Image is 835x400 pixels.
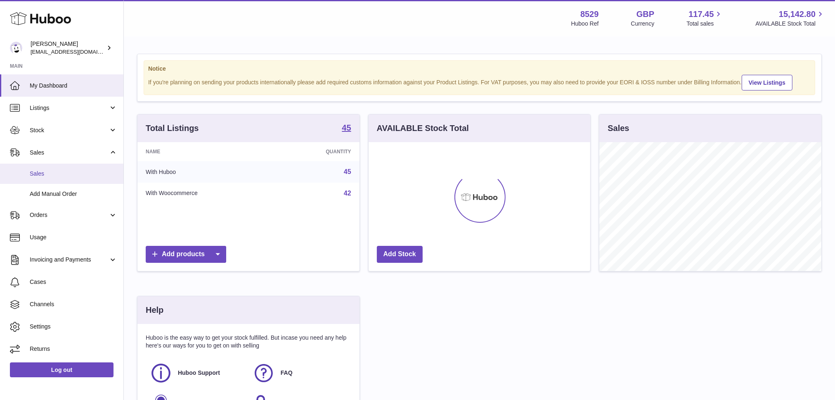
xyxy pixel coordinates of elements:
a: Add Stock [377,246,423,263]
a: Huboo Support [150,362,244,384]
div: [PERSON_NAME] [31,40,105,56]
img: admin@redgrass.ch [10,42,22,54]
span: Invoicing and Payments [30,256,109,264]
div: Currency [631,20,655,28]
h3: Total Listings [146,123,199,134]
strong: GBP [636,9,654,20]
p: Huboo is the easy way to get your stock fulfilled. But incase you need any help here's our ways f... [146,334,351,350]
a: FAQ [253,362,347,384]
a: 117.45 Total sales [686,9,723,28]
span: Sales [30,149,109,157]
h3: AVAILABLE Stock Total [377,123,469,134]
a: 45 [342,124,351,133]
a: 45 [344,168,351,175]
h3: Sales [608,123,629,134]
a: Log out [10,362,114,377]
div: Huboo Ref [571,20,599,28]
strong: 8529 [580,9,599,20]
span: Settings [30,323,117,331]
span: 117.45 [688,9,714,20]
span: Returns [30,345,117,353]
strong: Notice [148,65,811,73]
a: 42 [344,190,351,197]
span: 15,142.80 [779,9,816,20]
div: If you're planning on sending your products internationally please add required customs informati... [148,74,811,90]
th: Name [137,142,275,161]
span: Stock [30,126,109,134]
span: FAQ [281,369,293,377]
span: Usage [30,233,117,241]
span: Add Manual Order [30,190,117,198]
span: My Dashboard [30,82,117,90]
span: Huboo Support [178,369,220,377]
td: With Woocommerce [137,183,275,204]
span: Sales [30,170,117,178]
span: [EMAIL_ADDRESS][DOMAIN_NAME] [31,48,121,55]
a: Add products [146,246,226,263]
a: View Listings [742,75,792,90]
span: Cases [30,278,117,286]
a: 15,142.80 AVAILABLE Stock Total [755,9,825,28]
strong: 45 [342,124,351,132]
span: Channels [30,300,117,308]
span: Listings [30,104,109,112]
span: Total sales [686,20,723,28]
span: Orders [30,211,109,219]
h3: Help [146,305,163,316]
td: With Huboo [137,161,275,183]
th: Quantity [275,142,360,161]
span: AVAILABLE Stock Total [755,20,825,28]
